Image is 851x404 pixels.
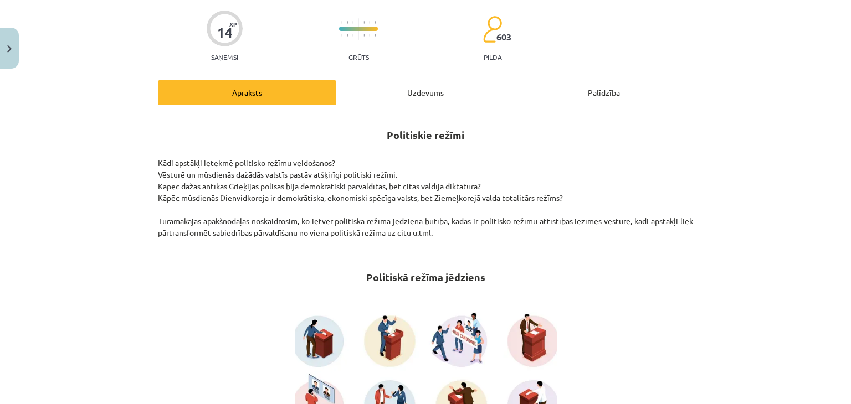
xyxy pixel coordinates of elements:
[369,34,370,37] img: icon-short-line-57e1e144782c952c97e751825c79c345078a6d821885a25fce030b3d8c18986b.svg
[347,34,348,37] img: icon-short-line-57e1e144782c952c97e751825c79c345078a6d821885a25fce030b3d8c18986b.svg
[352,21,353,24] img: icon-short-line-57e1e144782c952c97e751825c79c345078a6d821885a25fce030b3d8c18986b.svg
[515,80,693,105] div: Palīdzība
[336,80,515,105] div: Uzdevums
[347,21,348,24] img: icon-short-line-57e1e144782c952c97e751825c79c345078a6d821885a25fce030b3d8c18986b.svg
[496,32,511,42] span: 603
[207,53,243,61] p: Saņemsi
[387,128,464,141] strong: Politiskie režīmi
[217,25,233,40] div: 14
[7,45,12,53] img: icon-close-lesson-0947bae3869378f0d4975bcd49f059093ad1ed9edebbc8119c70593378902aed.svg
[366,271,485,283] strong: Politiskā režīma jēdziens
[348,53,369,61] p: Grūts
[363,34,365,37] img: icon-short-line-57e1e144782c952c97e751825c79c345078a6d821885a25fce030b3d8c18986b.svg
[375,34,376,37] img: icon-short-line-57e1e144782c952c97e751825c79c345078a6d821885a25fce030b3d8c18986b.svg
[363,21,365,24] img: icon-short-line-57e1e144782c952c97e751825c79c345078a6d821885a25fce030b3d8c18986b.svg
[352,34,353,37] img: icon-short-line-57e1e144782c952c97e751825c79c345078a6d821885a25fce030b3d8c18986b.svg
[483,15,502,43] img: students-c634bb4e5e11cddfef0936a35e636f08e4e9abd3cc4e673bd6f9a4125e45ecb1.svg
[484,53,501,61] p: pilda
[358,18,359,40] img: icon-long-line-d9ea69661e0d244f92f715978eff75569469978d946b2353a9bb055b3ed8787d.svg
[369,21,370,24] img: icon-short-line-57e1e144782c952c97e751825c79c345078a6d821885a25fce030b3d8c18986b.svg
[229,21,237,27] span: XP
[341,34,342,37] img: icon-short-line-57e1e144782c952c97e751825c79c345078a6d821885a25fce030b3d8c18986b.svg
[158,80,336,105] div: Apraksts
[341,21,342,24] img: icon-short-line-57e1e144782c952c97e751825c79c345078a6d821885a25fce030b3d8c18986b.svg
[158,157,693,239] p: Kādi apstākļi ietekmē politisko režīmu veidošanos? Vēsturē un mūsdienās dažādās valstīs pastāv at...
[375,21,376,24] img: icon-short-line-57e1e144782c952c97e751825c79c345078a6d821885a25fce030b3d8c18986b.svg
